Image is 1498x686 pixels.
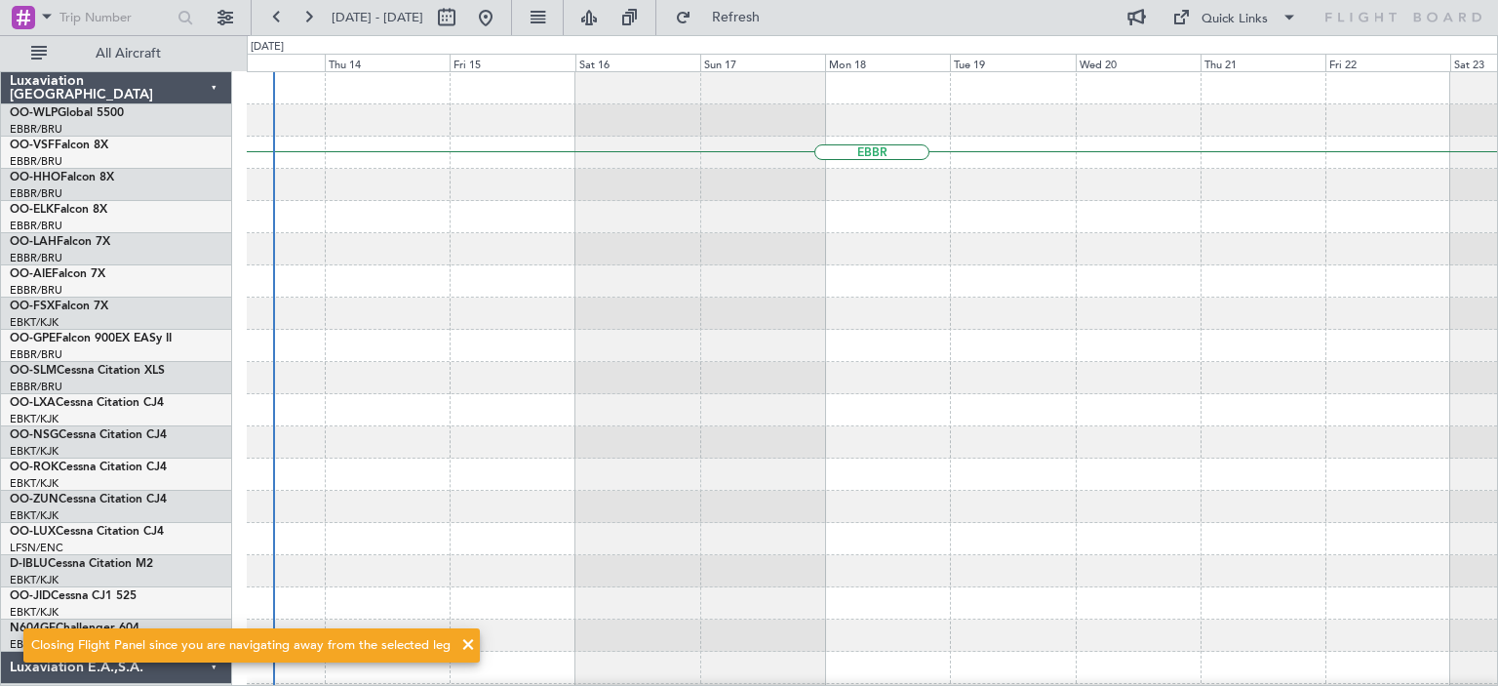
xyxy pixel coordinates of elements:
[10,526,164,538] a: OO-LUXCessna Citation CJ4
[450,54,574,71] div: Fri 15
[10,397,164,409] a: OO-LXACessna Citation CJ4
[21,38,212,69] button: All Aircraft
[10,186,62,201] a: EBBR/BRU
[332,9,423,26] span: [DATE] - [DATE]
[10,140,108,151] a: OO-VSFFalcon 8X
[10,122,62,137] a: EBBR/BRU
[1163,2,1307,33] button: Quick Links
[10,590,137,602] a: OO-JIDCessna CJ1 525
[10,236,57,248] span: OO-LAH
[10,429,167,441] a: OO-NSGCessna Citation CJ4
[10,172,60,183] span: OO-HHO
[10,508,59,523] a: EBKT/KJK
[10,541,63,555] a: LFSN/ENC
[10,573,59,587] a: EBKT/KJK
[10,107,124,119] a: OO-WLPGlobal 5500
[10,365,165,377] a: OO-SLMCessna Citation XLS
[10,140,55,151] span: OO-VSF
[10,154,62,169] a: EBBR/BRU
[10,172,114,183] a: OO-HHOFalcon 8X
[10,462,59,473] span: OO-ROK
[51,47,206,61] span: All Aircraft
[10,380,62,394] a: EBBR/BRU
[59,3,172,32] input: Trip Number
[700,54,825,71] div: Sun 17
[10,412,59,426] a: EBKT/KJK
[10,268,105,280] a: OO-AIEFalcon 7X
[10,558,153,570] a: D-IBLUCessna Citation M2
[1202,10,1268,29] div: Quick Links
[10,494,167,505] a: OO-ZUNCessna Citation CJ4
[10,397,56,409] span: OO-LXA
[10,444,59,459] a: EBKT/KJK
[825,54,950,71] div: Mon 18
[10,590,51,602] span: OO-JID
[695,11,777,24] span: Refresh
[10,301,108,312] a: OO-FSXFalcon 7X
[200,54,325,71] div: Wed 13
[10,333,172,344] a: OO-GPEFalcon 900EX EASy II
[1201,54,1325,71] div: Thu 21
[10,301,55,312] span: OO-FSX
[10,494,59,505] span: OO-ZUN
[10,462,167,473] a: OO-ROKCessna Citation CJ4
[10,107,58,119] span: OO-WLP
[10,429,59,441] span: OO-NSG
[1076,54,1201,71] div: Wed 20
[10,204,54,216] span: OO-ELK
[10,526,56,538] span: OO-LUX
[10,333,56,344] span: OO-GPE
[10,236,110,248] a: OO-LAHFalcon 7X
[10,315,59,330] a: EBKT/KJK
[1325,54,1450,71] div: Fri 22
[10,204,107,216] a: OO-ELKFalcon 8X
[10,365,57,377] span: OO-SLM
[325,54,450,71] div: Thu 14
[10,347,62,362] a: EBBR/BRU
[666,2,783,33] button: Refresh
[10,268,52,280] span: OO-AIE
[10,219,62,233] a: EBBR/BRU
[10,251,62,265] a: EBBR/BRU
[10,283,62,298] a: EBBR/BRU
[575,54,700,71] div: Sat 16
[10,558,48,570] span: D-IBLU
[251,39,284,56] div: [DATE]
[950,54,1075,71] div: Tue 19
[31,636,451,656] div: Closing Flight Panel since you are navigating away from the selected leg
[10,476,59,491] a: EBKT/KJK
